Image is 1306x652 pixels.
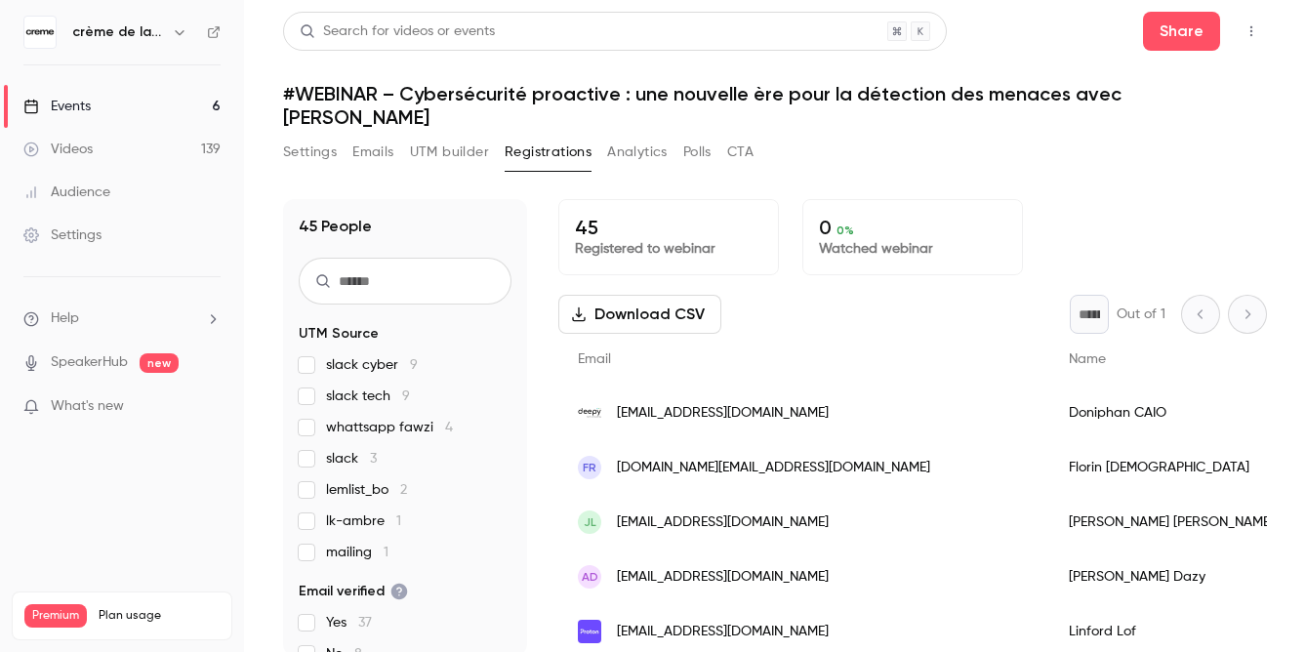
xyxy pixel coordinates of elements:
[1143,12,1220,51] button: Share
[384,546,388,559] span: 1
[400,483,407,497] span: 2
[23,308,221,329] li: help-dropdown-opener
[358,616,372,630] span: 37
[197,398,221,416] iframe: Noticeable Trigger
[51,308,79,329] span: Help
[819,216,1006,239] p: 0
[727,137,754,168] button: CTA
[617,567,829,588] span: [EMAIL_ADDRESS][DOMAIN_NAME]
[352,137,393,168] button: Emails
[402,389,410,403] span: 9
[1069,352,1106,366] span: Name
[575,239,762,259] p: Registered to webinar
[72,22,164,42] h6: crème de la crème
[578,352,611,366] span: Email
[23,225,102,245] div: Settings
[396,514,401,528] span: 1
[370,452,377,466] span: 3
[326,387,410,406] span: slack tech
[617,458,930,478] span: [DOMAIN_NAME][EMAIL_ADDRESS][DOMAIN_NAME]
[1117,305,1165,324] p: Out of 1
[837,224,854,237] span: 0 %
[326,613,372,632] span: Yes
[505,137,592,168] button: Registrations
[326,511,401,531] span: lk-ambre
[410,358,418,372] span: 9
[23,140,93,159] div: Videos
[326,418,453,437] span: whattsapp fawzi
[326,543,388,562] span: mailing
[819,239,1006,259] p: Watched webinar
[299,582,408,601] span: Email verified
[99,608,220,624] span: Plan usage
[578,401,601,425] img: deepy.lu
[23,97,91,116] div: Events
[326,480,407,500] span: lemlist_bo
[24,604,87,628] span: Premium
[326,355,418,375] span: slack cyber
[575,216,762,239] p: 45
[283,82,1267,129] h1: #WEBINAR – Cybersécurité proactive : une nouvelle ère pour la détection des menaces avec [PERSON_...
[283,137,337,168] button: Settings
[300,21,495,42] div: Search for videos or events
[326,449,377,469] span: slack
[51,396,124,417] span: What's new
[23,183,110,202] div: Audience
[299,215,372,238] h1: 45 People
[683,137,712,168] button: Polls
[445,421,453,434] span: 4
[584,513,596,531] span: JL
[583,459,596,476] span: FR
[24,17,56,48] img: crème de la crème
[558,295,721,334] button: Download CSV
[617,512,829,533] span: [EMAIL_ADDRESS][DOMAIN_NAME]
[607,137,668,168] button: Analytics
[578,620,601,643] img: passmail.net
[410,137,489,168] button: UTM builder
[51,352,128,373] a: SpeakerHub
[140,353,179,373] span: new
[299,324,379,344] span: UTM Source
[617,622,829,642] span: [EMAIL_ADDRESS][DOMAIN_NAME]
[582,568,598,586] span: AD
[617,403,829,424] span: [EMAIL_ADDRESS][DOMAIN_NAME]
